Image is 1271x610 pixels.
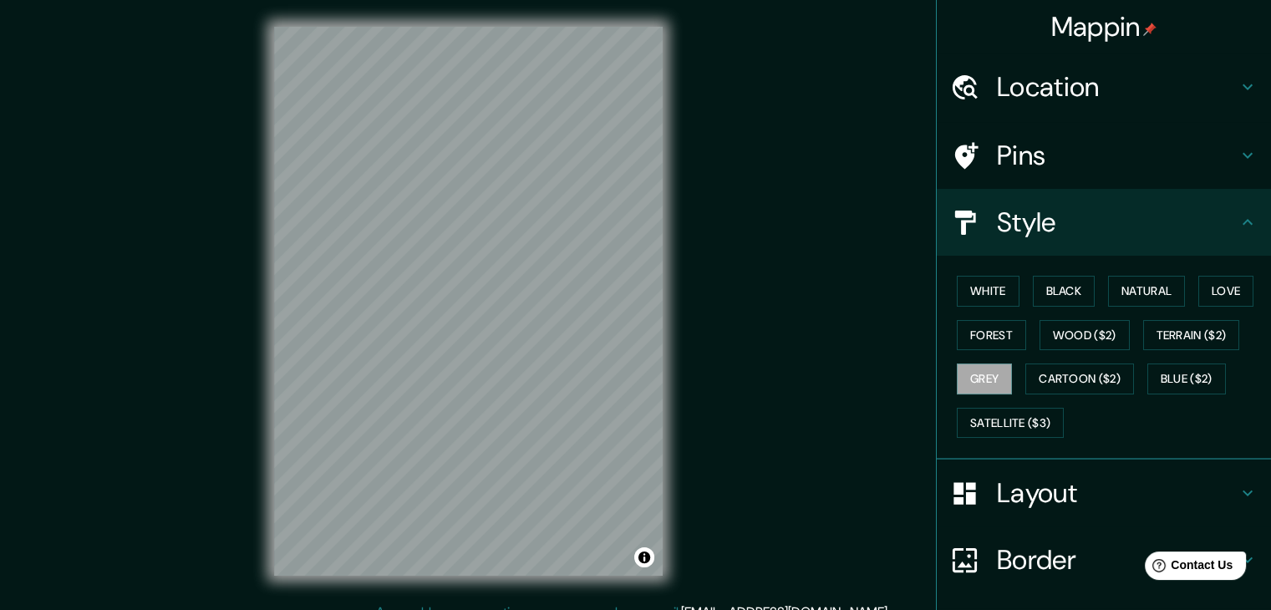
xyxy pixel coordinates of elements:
button: Wood ($2) [1040,320,1130,351]
h4: Mappin [1051,10,1157,43]
button: Terrain ($2) [1143,320,1240,351]
h4: Location [997,70,1238,104]
button: Forest [957,320,1026,351]
div: Layout [937,460,1271,526]
button: Grey [957,363,1012,394]
button: Black [1033,276,1096,307]
h4: Border [997,543,1238,577]
button: Satellite ($3) [957,408,1064,439]
button: Natural [1108,276,1185,307]
div: Location [937,53,1271,120]
button: Cartoon ($2) [1025,363,1134,394]
button: Love [1198,276,1253,307]
canvas: Map [274,27,663,576]
h4: Pins [997,139,1238,172]
img: pin-icon.png [1143,23,1157,36]
h4: Layout [997,476,1238,510]
div: Border [937,526,1271,593]
button: Toggle attribution [634,547,654,567]
button: Blue ($2) [1147,363,1226,394]
button: White [957,276,1019,307]
div: Style [937,189,1271,256]
div: Pins [937,122,1271,189]
iframe: Help widget launcher [1122,545,1253,592]
h4: Style [997,206,1238,239]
